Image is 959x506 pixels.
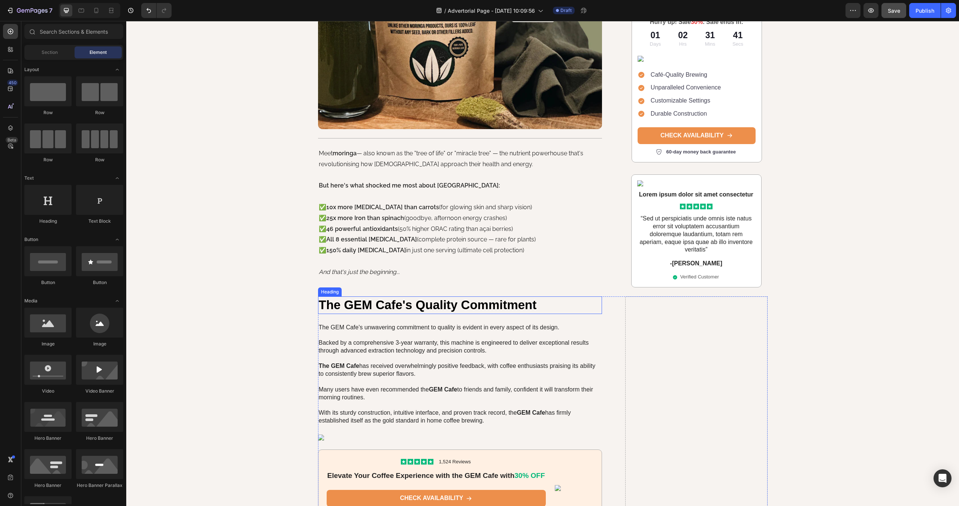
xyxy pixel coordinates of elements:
strong: All 8 essential [MEDICAL_DATA] [200,215,291,222]
p: Hrs [552,20,562,26]
span: 30% OFF [388,451,418,458]
p: Unparalleled Convenience [524,63,595,71]
div: 31 [579,9,589,20]
img: gempages_581612300645958371-c5fa1225-a3f5-4bfe-8b79-80f4993d33b3.png [511,159,629,165]
button: Publish [909,3,941,18]
div: Rich Text Editor. Editing area: main [192,127,476,257]
p: 7 [49,6,52,15]
p: Days [524,20,535,26]
div: Heading [193,268,214,274]
div: Row [24,109,72,116]
div: Hero Banner [24,482,72,489]
div: Undo/Redo [141,3,172,18]
div: Heading [24,218,72,225]
div: Row [76,109,123,116]
span: / [444,7,446,15]
div: 01 [524,9,535,20]
span: Draft [560,7,572,14]
strong: 46 powerful antioxidants [200,204,272,211]
div: Beta [6,137,18,143]
div: Row [76,156,123,163]
strong: But here's what shocked me most about [GEOGRAPHIC_DATA]: [193,161,374,168]
i: And that's just the beginning... [193,247,273,254]
strong: GEM Cafe [391,388,419,395]
strong: GEM Cafe [303,365,331,372]
strong: 25x more Iron than spinach [200,193,278,201]
strong: The GEM Cafe [193,342,233,348]
span: Button [24,236,38,243]
button: 7 [3,3,56,18]
span: Advertorial Page - [DATE] 10:09:56 [448,7,535,15]
p: Meet — also known as the "tree of life" or "miracle tree" — the nutrient powerhouse that's revolu... [193,127,475,149]
iframe: Design area [126,21,959,506]
img: gempages_581612300645958371-87d0d708-e021-494a-82c9-f0317115a7fd.png [511,34,629,40]
a: CHECK AVAILABILITY [511,106,629,123]
p: 60-day money back guarantee [540,128,609,134]
div: 450 [7,80,18,86]
p: ✅ (for glowing skin and sharp vision) ✅ (goodbye, afternoon energy crashes) ✅ (50% higher ORAC ra... [193,181,475,235]
h2: Elevate Your Coffee Experience with the GEM Cafe with [200,449,420,460]
div: Image [24,341,72,347]
div: Hero Banner Parallax [76,482,123,489]
span: Media [24,298,37,304]
strong: moringa [206,129,230,136]
span: Toggle open [111,172,123,184]
p: Verified Customer [554,253,593,259]
p: The GEM Cafe's unwavering commitment to quality is evident in every aspect of its design. Backed ... [193,303,475,404]
span: Section [42,49,58,56]
span: Element [90,49,107,56]
div: Video [24,388,72,394]
div: Open Intercom Messenger [934,469,952,487]
strong: 150% daily [MEDICAL_DATA] [200,226,280,233]
img: gempages_581612300645958371-920fc7bb-d6fc-4b1e-b186-001d48900bf7.png [429,464,435,470]
div: Button [24,279,72,286]
p: CHECK AVAILABILITY [534,110,598,118]
p: 1,524 Reviews [312,438,344,444]
p: “Sed ut perspiciatis unde omnis iste natus error sit voluptatem accusantium doloremque laudantium... [512,194,628,233]
div: Row [24,156,72,163]
span: Toggle open [111,295,123,307]
p: CHECK AVAILABILITY [274,473,337,481]
span: Save [888,7,900,14]
div: Video Banner [76,388,123,394]
div: Publish [916,7,934,15]
div: Text Block [76,218,123,225]
div: 02 [552,9,562,20]
div: 41 [606,9,617,20]
span: Text [24,175,34,182]
div: Button [76,279,123,286]
img: gempages_581612300645958371-2e92bc0e-414d-46b3-a9e2-33661490816e.png [192,414,476,420]
p: Mins [579,20,589,26]
p: Customizable Settings [524,76,595,84]
p: Café-Quality Brewing [524,50,595,58]
div: Image [76,341,123,347]
p: Secs [606,20,617,26]
span: Toggle open [111,234,123,246]
p: -[PERSON_NAME] [512,239,628,247]
a: CHECK AVAILABILITY [200,469,420,486]
h2: The GEM Cafe's Quality Commitment [192,275,476,293]
div: Hero Banner [24,435,72,442]
span: Layout [24,66,39,73]
strong: 10x more [MEDICAL_DATA] than carrots [200,183,313,190]
p: Durable Construction [524,89,595,97]
p: Lorem ipsum dolor sit amet consectetur [512,170,628,177]
input: Search Sections & Elements [24,24,123,39]
div: Hero Banner [76,435,123,442]
span: Toggle open [111,64,123,76]
button: Save [881,3,906,18]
